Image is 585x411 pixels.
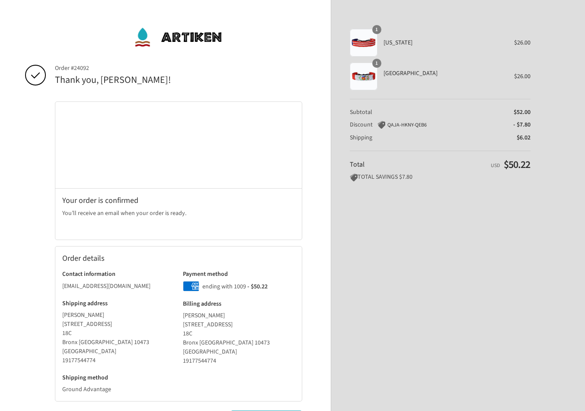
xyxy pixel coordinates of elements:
span: ending with 1009 [202,282,246,291]
span: 1 [372,59,381,68]
h3: Billing address [183,300,295,308]
span: $50.22 [504,157,530,172]
span: [US_STATE] [384,39,502,47]
h2: Order details [62,253,179,263]
span: $26.00 [514,38,531,47]
h2: Thank you, [PERSON_NAME]! [55,74,302,86]
span: USD [491,162,500,169]
span: Shipping [350,133,372,142]
h3: Shipping address [62,300,174,307]
img: Peru [350,63,377,90]
span: $52.00 [514,108,531,117]
p: Ground Advantage [62,385,174,394]
span: - $7.80 [513,120,531,129]
span: QAJA-HKNY-QEB6 [387,121,427,129]
span: Discount [350,120,373,129]
h3: Payment method [183,270,295,278]
h3: Shipping method [62,374,174,382]
span: TOTAL SAVINGS [350,173,398,181]
span: - $50.22 [247,282,268,291]
span: $7.80 [399,173,412,181]
th: Subtotal [350,108,460,116]
h2: Your order is confirmed [62,196,295,205]
span: Order #24092 [55,64,302,72]
img: Puerto Rico [350,29,377,57]
span: Total [350,160,364,169]
address: [PERSON_NAME] [STREET_ADDRESS] 18C Bronx [GEOGRAPHIC_DATA] 10473 [GEOGRAPHIC_DATA] ‎19177544774 [62,311,174,365]
span: 1 [372,25,381,34]
span: $26.00 [514,72,531,81]
p: You’ll receive an email when your order is ready. [62,209,295,218]
span: [GEOGRAPHIC_DATA] [384,70,502,77]
h3: Contact information [62,270,174,278]
span: $6.02 [517,133,531,142]
address: [PERSON_NAME] [STREET_ADDRESS] 18C Bronx [GEOGRAPHIC_DATA] 10473 [GEOGRAPHIC_DATA] ‎19177544774 [183,311,295,366]
img: ArtiKen [134,24,223,50]
iframe: Google map displaying pin point of shipping address: Bronx, New York [55,102,302,188]
bdo: [EMAIL_ADDRESS][DOMAIN_NAME] [62,282,150,291]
